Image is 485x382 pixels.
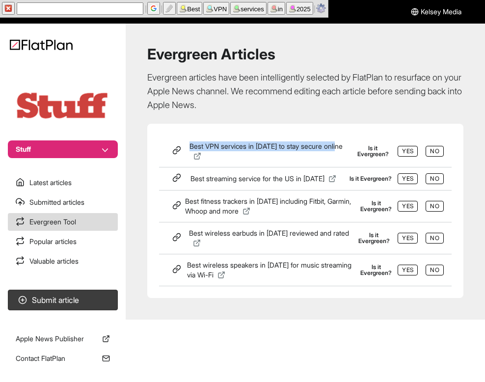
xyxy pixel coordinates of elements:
[426,201,444,212] button: No
[206,4,214,12] img: find
[189,142,343,150] span: Best VPN services in [DATE] to stay secure online
[398,201,418,212] button: Yes
[398,233,418,244] button: Yes
[147,45,463,63] h1: Evergreen Articles
[270,4,278,12] img: find
[147,71,463,112] p: Evergreen articles have been intelligently selected by FlatPlan to resurface on your Apple News c...
[360,200,392,212] label: Is it Evergreen?
[177,2,202,15] button: Best
[8,193,118,211] a: Submitted articles
[421,7,461,17] span: Kelsey Media
[233,4,241,12] img: find
[230,2,267,15] button: services
[203,2,229,15] button: VPN
[8,233,118,250] a: Popular articles
[187,261,351,279] span: Best wireless speakers in [DATE] for music streaming via Wi-Fi
[185,197,351,215] span: Best fitness trackers in [DATE] including Fitbit, Garmin, Whoop and more
[8,330,118,348] a: Apple News Publisher
[8,140,118,158] button: Stuff
[8,213,118,231] a: Evergreen Tool
[8,252,118,270] a: Valuable articles
[165,4,173,12] img: highlight
[190,174,324,183] span: Best streaming service for the US in [DATE]
[426,146,444,157] button: No
[179,4,187,12] img: find
[398,265,418,275] button: Yes
[189,229,349,237] span: Best wireless earbuds in [DATE] reviewed and rated
[286,2,313,15] button: 2025
[8,290,118,310] button: Submit article
[8,174,118,191] a: Latest articles
[163,2,176,15] button: highlight search terms (Alt+Ctrl+H)
[426,233,444,244] button: No
[360,264,392,276] label: Is it Evergreen?
[2,2,15,15] button: hide SearchBar (Esc)
[398,173,418,184] button: Yes
[426,265,444,275] button: No
[314,4,316,13] span: |
[147,2,160,15] button: Google (Alt+G)
[14,90,112,121] img: Publication Logo
[356,232,392,244] label: Is it Evergreen?
[398,146,418,157] button: Yes
[354,145,392,157] label: Is it Evergreen?
[10,39,73,50] img: Logo
[150,4,158,12] img: G
[350,176,392,182] label: Is it Evergreen?
[316,4,326,13] a: Options/Help
[268,2,285,15] button: in
[426,173,444,184] button: No
[289,4,296,12] img: find
[161,4,162,13] span: |
[4,4,12,12] img: x
[8,350,118,367] a: Contact FlatPlan
[316,3,326,13] img: Options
